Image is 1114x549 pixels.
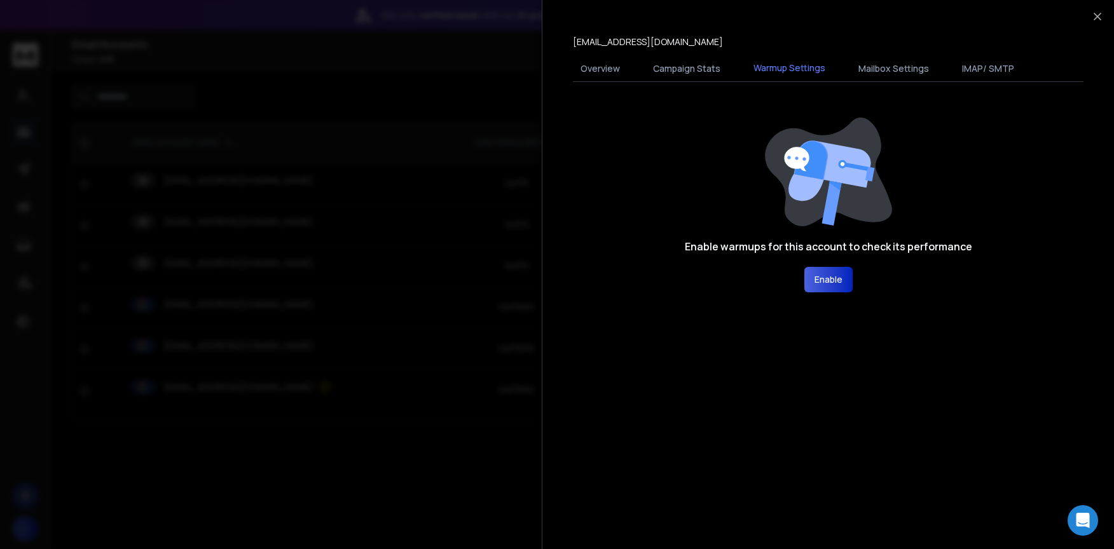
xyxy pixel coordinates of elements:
[1068,505,1098,536] div: Open Intercom Messenger
[765,118,892,226] img: image
[851,55,937,83] button: Mailbox Settings
[954,55,1022,83] button: IMAP/ SMTP
[685,239,972,254] h1: Enable warmups for this account to check its performance
[804,267,853,292] button: Enable
[573,36,723,48] p: [EMAIL_ADDRESS][DOMAIN_NAME]
[573,55,628,83] button: Overview
[645,55,728,83] button: Campaign Stats
[746,54,833,83] button: Warmup Settings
